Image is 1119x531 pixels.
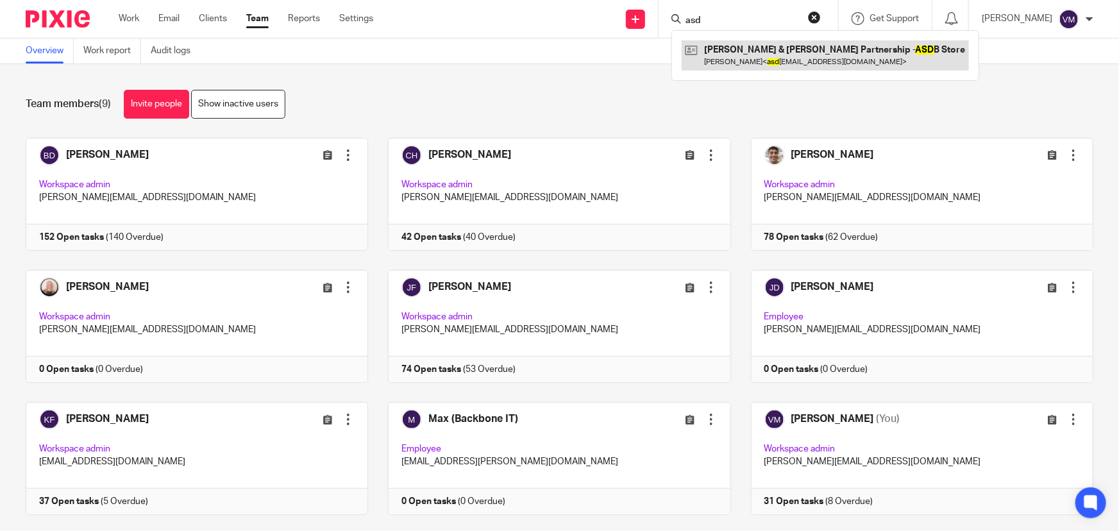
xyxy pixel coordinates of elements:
[26,38,74,63] a: Overview
[191,90,285,119] a: Show inactive users
[246,12,269,25] a: Team
[684,15,800,27] input: Search
[199,12,227,25] a: Clients
[26,97,111,111] h1: Team members
[83,38,141,63] a: Work report
[158,12,180,25] a: Email
[151,38,200,63] a: Audit logs
[982,12,1052,25] p: [PERSON_NAME]
[119,12,139,25] a: Work
[808,11,821,24] button: Clear
[870,14,919,23] span: Get Support
[99,99,111,109] span: (9)
[1059,9,1079,29] img: svg%3E
[124,90,189,119] a: Invite people
[339,12,373,25] a: Settings
[288,12,320,25] a: Reports
[26,10,90,28] img: Pixie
